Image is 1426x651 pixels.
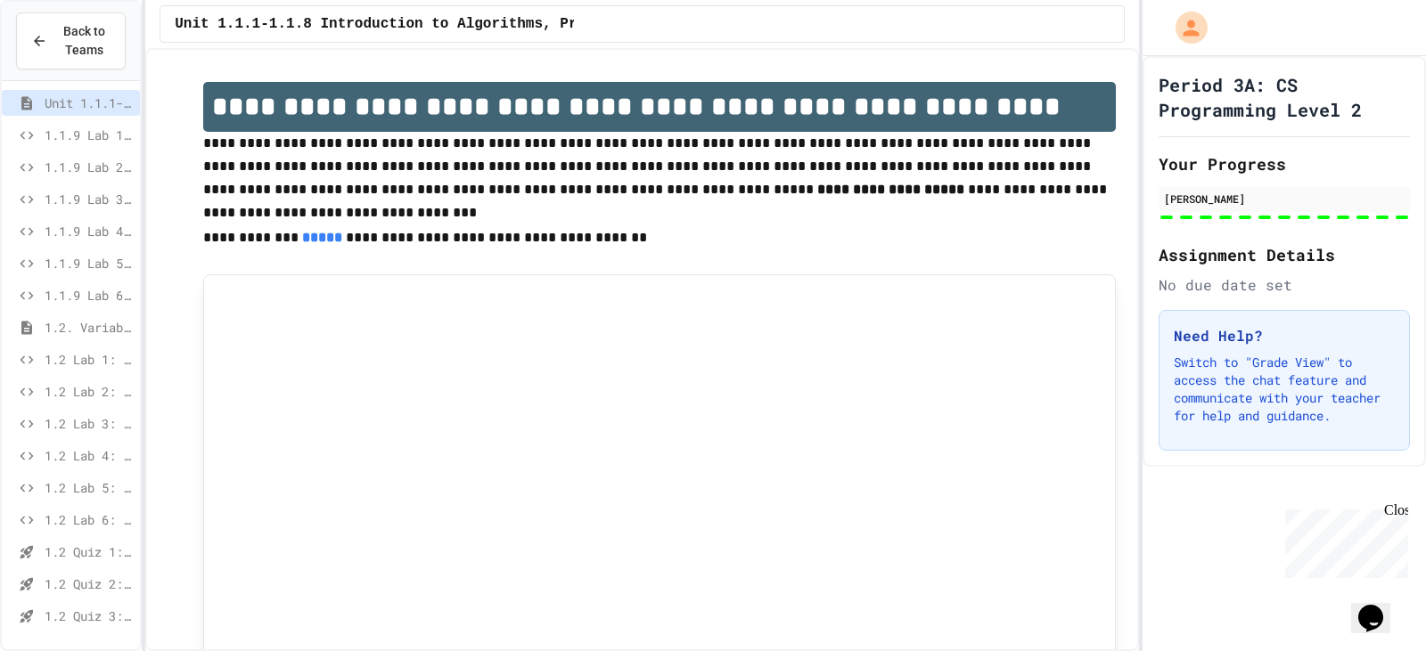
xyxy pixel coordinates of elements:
span: 1.2. Variables and Data Types [45,318,133,337]
span: Back to Teams [58,22,111,60]
span: 1.2 Quiz 3: Variables and Data Types [45,606,133,625]
button: Back to Teams [16,12,126,69]
h2: Assignment Details [1159,242,1410,267]
span: 1.2 Quiz 2: Variables and Data Types [45,574,133,593]
h2: Your Progress [1159,151,1410,176]
span: 1.2 Quiz 1: Variables and Data Types [45,542,133,561]
div: No due date set [1159,274,1410,296]
span: 1.2 Lab 5: Weather Station Debugger [45,478,133,497]
span: 1.1.9 Lab 2: School Announcements [45,158,133,176]
h1: Period 3A: CS Programming Level 2 [1159,72,1410,122]
span: 1.1.9 Lab 5: Travel Route Debugger [45,254,133,273]
iframe: chat widget [1351,580,1408,633]
span: Unit 1.1.1-1.1.8 Introduction to Algorithms, Programming and Compilers [45,94,133,112]
span: 1.2 Lab 1: Pet Profile Fix [45,350,133,369]
div: Chat with us now!Close [7,7,123,113]
span: Unit 1.1.1-1.1.8 Introduction to Algorithms, Programming and Compilers [175,13,774,35]
span: 1.1.9 Lab 6: Pattern Detective [45,286,133,305]
h3: Need Help? [1174,325,1395,346]
span: 1.1.9 Lab 4: Code Assembly Challenge [45,222,133,240]
div: My Account [1157,7,1212,48]
span: 1.1.9 Lab 3: Debug Assembly [45,190,133,208]
span: 1.2 Lab 3: Restaurant Order System [45,414,133,433]
span: 1.2 Lab 6: Scientific Calculator [45,510,133,529]
span: 1.2 Lab 4: Team Stats Calculator [45,446,133,465]
div: [PERSON_NAME] [1164,191,1405,207]
p: Switch to "Grade View" to access the chat feature and communicate with your teacher for help and ... [1174,354,1395,425]
span: 1.2 Lab 2: Library Card Creator [45,382,133,401]
iframe: chat widget [1278,502,1408,578]
span: 1.1.9 Lab 1: Morning Routine Fix [45,126,133,144]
